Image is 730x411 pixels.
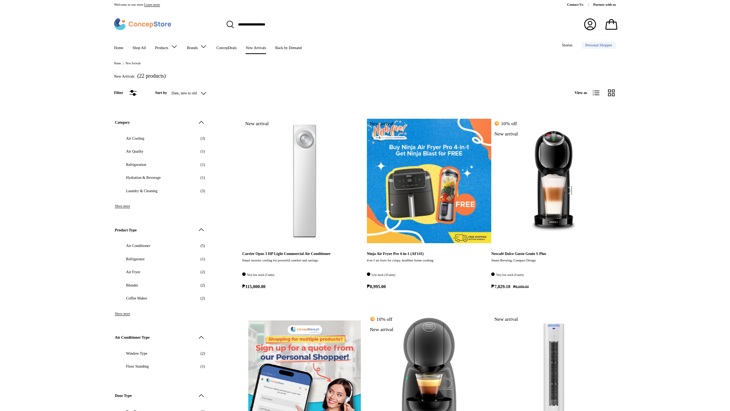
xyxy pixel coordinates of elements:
img: ConcepStore [114,18,171,30]
a: Contact Us [567,2,594,8]
span: Personal Shopper [586,43,612,47]
h1: New Arrivals [114,74,135,78]
span: Air Quality [126,148,196,154]
span: Refrigeration [126,162,196,167]
span: Hydration & Beverage [126,175,196,180]
nav: Breadcrumbs [114,62,616,66]
span: Blender [126,282,196,288]
span: Air Conditioner [126,243,196,249]
a: Home [114,42,123,54]
span: Floor Standing [126,363,196,369]
a: Partner with us [593,2,616,8]
summary: Brands [182,39,212,54]
img: https://concepstore.ph/products/genio-s-plus [491,119,616,244]
span: (5) [200,243,205,249]
a: Personal Shopper [582,42,616,49]
span: (22 products) [137,73,166,79]
span: (1) [200,363,205,369]
span: (2) [200,295,205,301]
span: (3) [200,188,205,194]
span: 10% off [367,314,395,324]
summary: Door Type [115,383,205,409]
span: 10% off [491,119,520,128]
label: Sort by [155,90,171,96]
span: (2) [200,282,205,288]
span: View as [574,90,587,96]
a: Learn more [144,3,160,6]
span: New arrival [367,325,397,334]
span: (1) [200,175,205,180]
a: Carrier Opus 3 HP Light Commercial Air Conditioner [242,252,331,256]
span: New arrival [491,129,521,139]
span: Filter [114,91,123,95]
span: Window Type [126,350,196,356]
img: https://concepstore.ph/products/ninja-air-fryer-pro-4-in-1-af141 [367,119,492,244]
a: New Arrivals [246,42,266,54]
a: Home [114,62,121,65]
span: Date, new to old [171,91,197,96]
a: Nescafé Dolce Gusto Genio S Plus [491,119,616,244]
span: New arrival [491,314,521,324]
nav: Primary [114,39,302,54]
a: ConcepDeals [216,42,236,54]
a: New Arrivals [125,62,141,65]
span: Product Type [115,227,193,233]
button: Date, new to old [171,86,222,100]
img: https://concepstore.ph/products/carrier-opus-3-hp-light-commercial-air-conditioner [242,119,367,244]
a: Back by Demand [275,42,302,54]
a: Brands [187,39,207,54]
span: New arrival [367,119,397,128]
button: Show more [115,312,130,315]
span: Air Cooling [126,135,196,141]
span: Category [115,119,193,125]
summary: Category [115,110,205,135]
span: (1) [200,256,205,262]
button: Show more [115,204,130,208]
span: Laundry & Cleaning [126,188,196,194]
span: Door Type [115,393,193,398]
a: Nescafé Dolce Gusto Genio S Plus [491,252,546,256]
summary: Product Type [115,217,205,243]
span: Refrigerator [126,256,196,262]
span: (2) [200,350,205,356]
summary: Products [151,39,182,54]
span: (1) [200,148,205,154]
a: Products [155,39,178,54]
a: Ninja Air Fryer Pro 4-in-1 (AF141) [367,119,492,244]
span: Air Fryer [126,269,196,275]
span: (1) [200,162,205,167]
a: Stories [562,39,573,51]
p: Welcome to our store. [114,2,160,8]
a: Carrier Opus 3 HP Light Commercial Air Conditioner [242,119,367,244]
span: (3) [200,135,205,141]
span: Air Conditioner Type [115,335,193,340]
span: (2) [200,269,205,275]
summary: Air Conditioner Type [115,325,205,350]
button: Filter [114,89,137,97]
a: Ninja Air Fryer Pro 4-in-1 (AF141) [367,252,424,256]
a: Shop All [132,42,146,54]
span: Coffee Maker [126,295,196,301]
nav: Secondary [544,39,616,54]
span: New arrival [242,119,272,128]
